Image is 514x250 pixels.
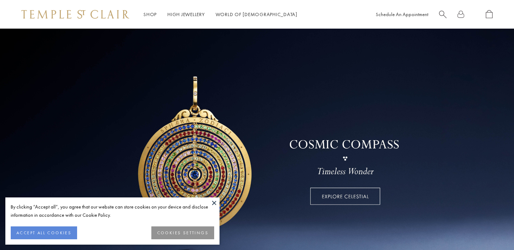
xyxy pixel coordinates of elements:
[478,216,507,243] iframe: Gorgias live chat messenger
[11,203,214,219] div: By clicking “Accept all”, you agree that our website can store cookies on your device and disclos...
[21,10,129,19] img: Temple St. Clair
[376,11,428,18] a: Schedule An Appointment
[167,11,205,18] a: High JewelleryHigh Jewellery
[151,226,214,239] button: COOKIES SETTINGS
[11,226,77,239] button: ACCEPT ALL COOKIES
[143,11,157,18] a: ShopShop
[143,10,297,19] nav: Main navigation
[439,10,447,19] a: Search
[486,10,493,19] a: Open Shopping Bag
[216,11,297,18] a: World of [DEMOGRAPHIC_DATA]World of [DEMOGRAPHIC_DATA]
